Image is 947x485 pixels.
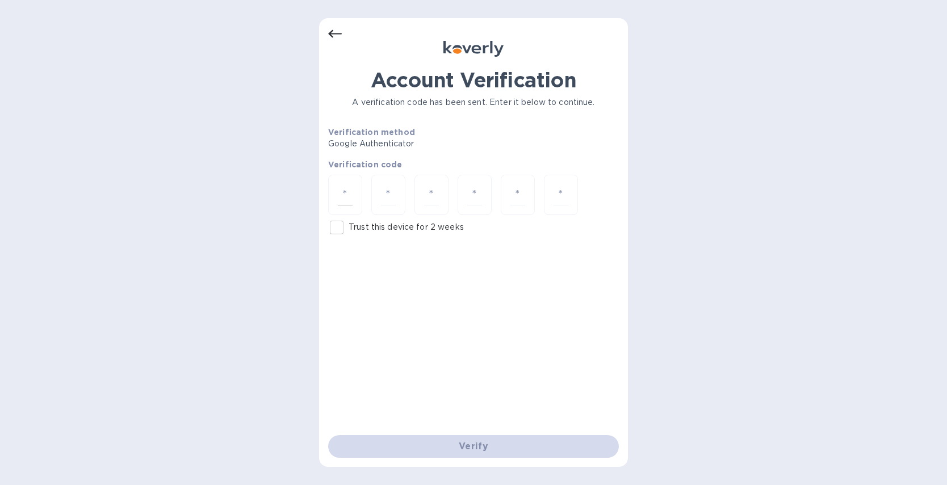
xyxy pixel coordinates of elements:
p: Verification code [328,159,619,170]
p: Google Authenticator [328,138,501,150]
h1: Account Verification [328,68,619,92]
p: Trust this device for 2 weeks [349,221,464,233]
b: Verification method [328,128,415,137]
p: A verification code has been sent. Enter it below to continue. [328,96,619,108]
